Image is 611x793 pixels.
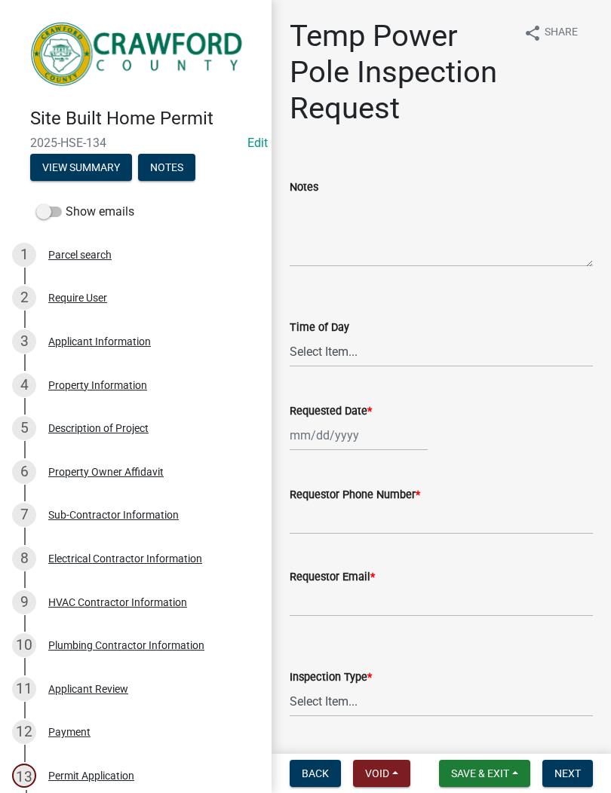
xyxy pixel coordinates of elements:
div: HVAC Contractor Information [48,597,187,608]
label: Requestor Email [290,572,375,583]
label: Notes [290,182,318,193]
label: Inspection Type [290,672,372,683]
div: Applicant Information [48,336,151,347]
button: Back [290,760,341,787]
wm-modal-confirm: Edit Application Number [247,136,268,150]
span: Void [365,767,389,779]
wm-modal-confirm: Notes [138,162,195,174]
label: Show emails [36,203,134,221]
a: Edit [247,136,268,150]
div: 5 [12,416,36,440]
div: 10 [12,633,36,657]
div: 1 [12,243,36,267]
span: Save & Exit [451,767,509,779]
h1: Temp Power Pole Inspection Request [290,18,511,127]
label: Time of Day [290,323,349,333]
label: Requested Date [290,406,372,417]
wm-modal-confirm: Summary [30,162,132,174]
i: share [523,24,542,42]
button: Next [542,760,593,787]
span: Back [302,767,329,779]
input: mm/dd/yyyy [290,420,428,451]
div: Applicant Review [48,684,128,694]
img: Crawford County, Georgia [30,16,247,92]
button: Void [353,760,410,787]
div: Permit Application [48,770,134,781]
div: 6 [12,460,36,484]
div: 4 [12,373,36,397]
h4: Site Built Home Permit [30,108,259,130]
span: Share [545,24,578,42]
div: 11 [12,677,36,701]
span: 2025-HSE-134 [30,136,241,150]
div: Sub-Contractor Information [48,510,179,520]
div: Electrical Contractor Information [48,553,202,564]
div: 7 [12,503,36,527]
button: Notes [138,154,195,181]
div: 2 [12,286,36,310]
div: Property Information [48,380,147,390]
span: Next [554,767,581,779]
div: Parcel search [48,250,112,260]
div: 9 [12,590,36,614]
button: View Summary [30,154,132,181]
label: Requestor Phone Number [290,490,420,501]
button: Save & Exit [439,760,530,787]
div: 13 [12,764,36,788]
div: 12 [12,720,36,744]
div: Payment [48,727,91,737]
div: Plumbing Contractor Information [48,640,204,651]
div: 3 [12,329,36,354]
div: Require User [48,292,107,303]
div: 8 [12,547,36,571]
button: shareShare [511,18,590,47]
div: Property Owner Affidavit [48,467,164,477]
div: Description of Project [48,423,149,433]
